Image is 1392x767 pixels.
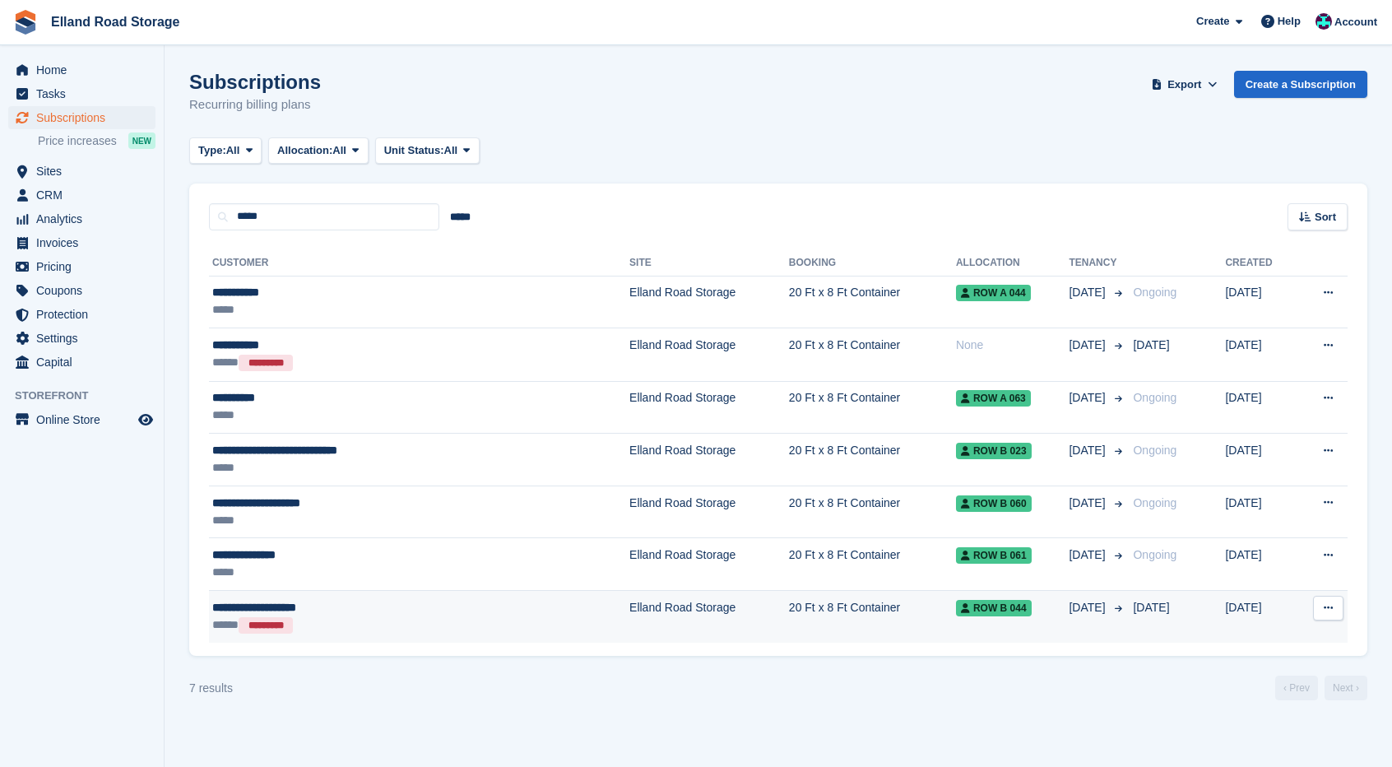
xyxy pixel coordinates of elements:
[8,160,155,183] a: menu
[1225,250,1296,277] th: Created
[226,142,240,159] span: All
[1334,14,1377,30] span: Account
[1272,676,1371,700] nav: Page
[789,381,956,434] td: 20 Ft x 8 Ft Container
[629,538,789,591] td: Elland Road Storage
[444,142,458,159] span: All
[1069,442,1108,459] span: [DATE]
[332,142,346,159] span: All
[1133,548,1176,561] span: Ongoing
[629,328,789,381] td: Elland Road Storage
[36,303,135,326] span: Protection
[629,381,789,434] td: Elland Road Storage
[38,132,155,150] a: Price increases NEW
[1225,486,1296,538] td: [DATE]
[1225,538,1296,591] td: [DATE]
[1133,338,1169,351] span: [DATE]
[789,328,956,381] td: 20 Ft x 8 Ft Container
[956,250,1070,277] th: Allocation
[8,82,155,105] a: menu
[1133,286,1176,299] span: Ongoing
[789,250,956,277] th: Booking
[36,408,135,431] span: Online Store
[1225,276,1296,328] td: [DATE]
[956,547,1032,564] span: ROW B 061
[8,255,155,278] a: menu
[1196,13,1229,30] span: Create
[1225,328,1296,381] td: [DATE]
[1069,250,1126,277] th: Tenancy
[36,106,135,129] span: Subscriptions
[36,279,135,302] span: Coupons
[789,486,956,538] td: 20 Ft x 8 Ft Container
[629,250,789,277] th: Site
[15,388,164,404] span: Storefront
[629,276,789,328] td: Elland Road Storage
[789,590,956,643] td: 20 Ft x 8 Ft Container
[1069,495,1108,512] span: [DATE]
[198,142,226,159] span: Type:
[956,285,1031,301] span: ROW A 044
[36,327,135,350] span: Settings
[8,408,155,431] a: menu
[36,160,135,183] span: Sites
[789,276,956,328] td: 20 Ft x 8 Ft Container
[36,82,135,105] span: Tasks
[36,231,135,254] span: Invoices
[8,207,155,230] a: menu
[956,337,1070,354] div: None
[1133,496,1176,509] span: Ongoing
[1278,13,1301,30] span: Help
[1325,676,1367,700] a: Next
[1225,590,1296,643] td: [DATE]
[1225,434,1296,486] td: [DATE]
[629,486,789,538] td: Elland Road Storage
[1069,284,1108,301] span: [DATE]
[8,106,155,129] a: menu
[36,184,135,207] span: CRM
[8,279,155,302] a: menu
[1133,601,1169,614] span: [DATE]
[8,303,155,326] a: menu
[44,8,186,35] a: Elland Road Storage
[36,255,135,278] span: Pricing
[268,137,369,165] button: Allocation: All
[1069,389,1108,407] span: [DATE]
[956,600,1032,616] span: ROW B 044
[36,207,135,230] span: Analytics
[8,58,155,81] a: menu
[8,231,155,254] a: menu
[13,10,38,35] img: stora-icon-8386f47178a22dfd0bd8f6a31ec36ba5ce8667c1dd55bd0f319d3a0aa187defe.svg
[1133,444,1176,457] span: Ongoing
[189,137,262,165] button: Type: All
[36,351,135,374] span: Capital
[1315,13,1332,30] img: Scott Hullah
[1133,391,1176,404] span: Ongoing
[189,95,321,114] p: Recurring billing plans
[956,443,1032,459] span: ROW B 023
[189,71,321,93] h1: Subscriptions
[629,590,789,643] td: Elland Road Storage
[1275,676,1318,700] a: Previous
[8,184,155,207] a: menu
[384,142,444,159] span: Unit Status:
[128,132,155,149] div: NEW
[1069,337,1108,354] span: [DATE]
[1234,71,1367,98] a: Create a Subscription
[629,434,789,486] td: Elland Road Storage
[1315,209,1336,225] span: Sort
[1167,77,1201,93] span: Export
[789,538,956,591] td: 20 Ft x 8 Ft Container
[1225,381,1296,434] td: [DATE]
[38,133,117,149] span: Price increases
[8,351,155,374] a: menu
[956,495,1032,512] span: ROW B 060
[209,250,629,277] th: Customer
[136,410,155,430] a: Preview store
[1069,546,1108,564] span: [DATE]
[8,327,155,350] a: menu
[789,434,956,486] td: 20 Ft x 8 Ft Container
[189,680,233,697] div: 7 results
[1148,71,1221,98] button: Export
[1069,599,1108,616] span: [DATE]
